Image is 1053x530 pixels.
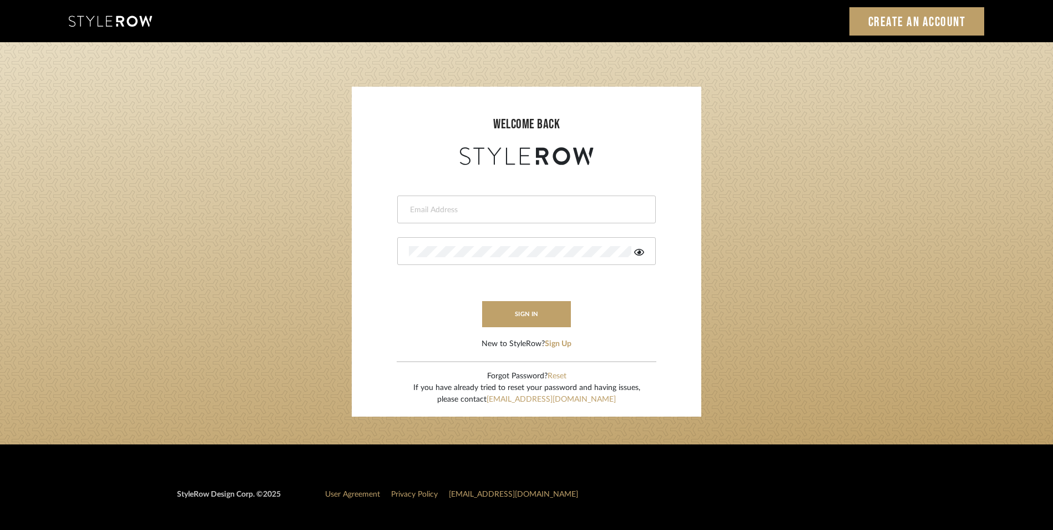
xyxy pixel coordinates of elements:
[391,491,438,498] a: Privacy Policy
[849,7,985,36] a: Create an Account
[363,114,690,134] div: welcome back
[413,382,640,406] div: If you have already tried to reset your password and having issues, please contact
[545,338,571,350] button: Sign Up
[482,338,571,350] div: New to StyleRow?
[409,204,641,216] input: Email Address
[449,491,578,498] a: [EMAIL_ADDRESS][DOMAIN_NAME]
[177,489,281,509] div: StyleRow Design Corp. ©2025
[548,371,566,382] button: Reset
[325,491,380,498] a: User Agreement
[413,371,640,382] div: Forgot Password?
[482,301,571,327] button: sign in
[487,396,616,403] a: [EMAIL_ADDRESS][DOMAIN_NAME]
